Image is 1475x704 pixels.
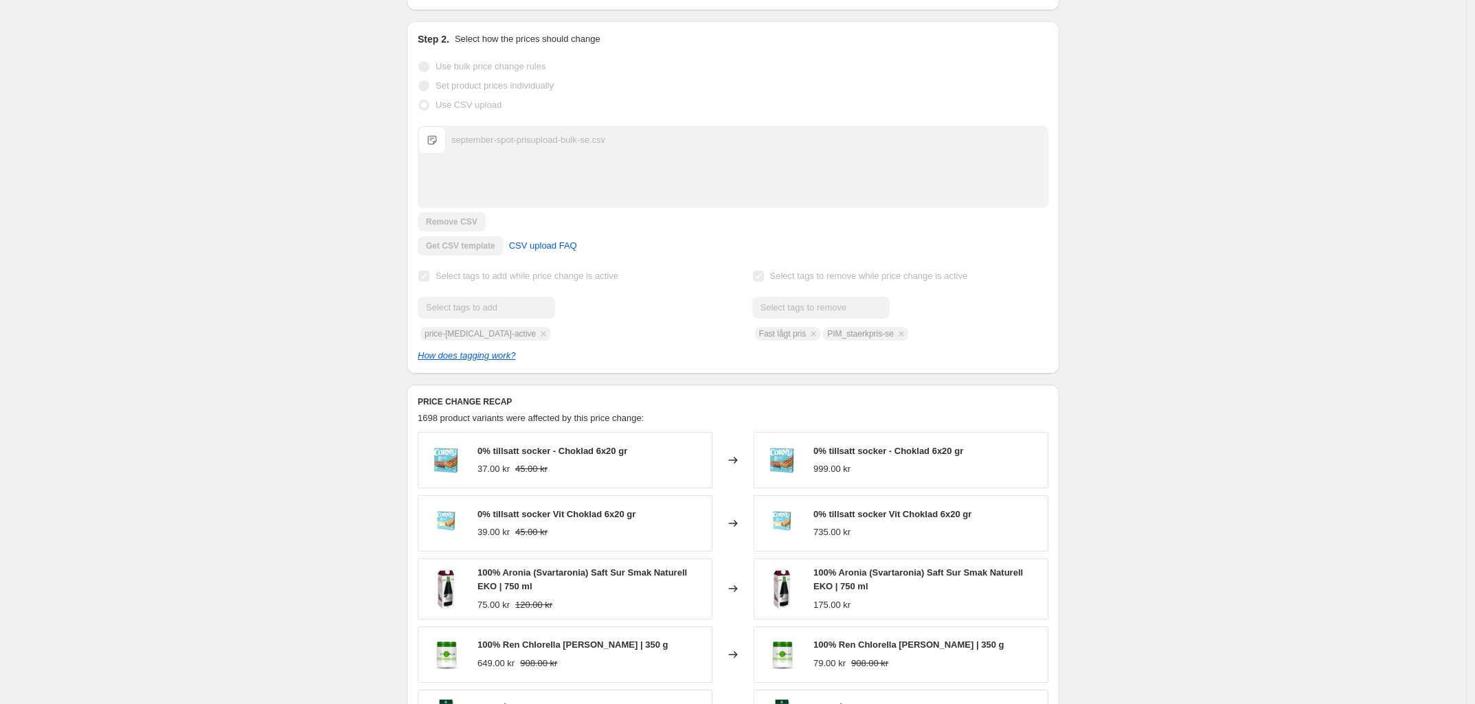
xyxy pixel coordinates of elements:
[515,598,552,612] strike: 120.00 kr
[418,297,555,319] input: Select tags to add
[813,446,963,456] span: 0% tillsatt socker - Choklad 6x20 gr
[761,503,802,544] img: ef56449b-eb92-49ad-b95e-811ef84a9e63_80x.jpg
[477,509,635,519] span: 0% tillsatt socker Vit Choklad 6x20 gr
[477,598,510,612] div: 75.00 kr
[418,396,1048,407] h6: PRICE CHANGE RECAP
[477,639,668,650] span: 100% Ren Chlorella [PERSON_NAME] | 350 g
[813,639,1004,650] span: 100% Ren Chlorella [PERSON_NAME] | 350 g
[425,634,466,675] img: 6fe3d693-e9b5-482f-b89f-f5579ba7973e_80x.jpg
[436,80,554,91] span: Set product prices individually
[425,568,466,609] img: e78d9a41-840e-4c39-97f9-d38ec6b04d8a_80x.jpg
[813,657,846,670] div: 79.00 kr
[813,509,971,519] span: 0% tillsatt socker Vit Choklad 6x20 gr
[813,525,851,539] div: 735.00 kr
[770,271,968,281] span: Select tags to remove while price change is active
[425,440,466,481] img: 08a54b90-d5c1-451a-9f82-804a510c344f_80x.jpg
[477,525,510,539] div: 39.00 kr
[752,297,890,319] input: Select tags to remove
[761,634,802,675] img: 6fe3d693-e9b5-482f-b89f-f5579ba7973e_80x.jpg
[851,657,888,670] strike: 908.00 kr
[418,413,644,423] span: 1698 product variants were affected by this price change:
[477,462,510,476] div: 37.00 kr
[477,567,687,591] span: 100% Aronia (Svartaronia) Saft Sur Smak Naturell EKO | 750 ml
[425,503,466,544] img: ef56449b-eb92-49ad-b95e-811ef84a9e63_80x.jpg
[436,271,618,281] span: Select tags to add while price change is active
[509,239,577,253] span: CSV upload FAQ
[761,440,802,481] img: 08a54b90-d5c1-451a-9f82-804a510c344f_80x.jpg
[477,657,515,670] div: 649.00 kr
[477,446,627,456] span: 0% tillsatt socker - Choklad 6x20 gr
[813,567,1023,591] span: 100% Aronia (Svartaronia) Saft Sur Smak Naturell EKO | 750 ml
[515,462,548,476] strike: 45.00 kr
[418,350,515,361] a: How does tagging work?
[436,100,502,110] span: Use CSV upload
[813,598,851,612] div: 175.00 kr
[501,235,585,257] a: CSV upload FAQ
[455,32,600,46] p: Select how the prices should change
[418,32,449,46] h2: Step 2.
[515,525,548,539] strike: 45.00 kr
[761,568,802,609] img: e78d9a41-840e-4c39-97f9-d38ec6b04d8a_80x.jpg
[451,133,605,147] div: september-spot-prisupload-bulk-se.csv
[520,657,557,670] strike: 908.00 kr
[436,61,545,71] span: Use bulk price change rules
[813,462,851,476] div: 999.00 kr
